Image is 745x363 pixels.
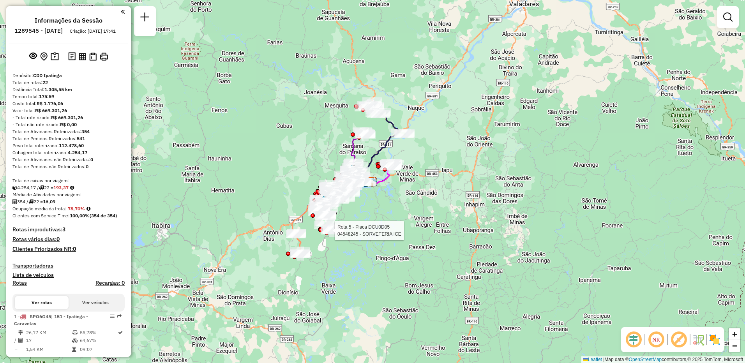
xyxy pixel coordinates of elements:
td: 26,17 KM [26,329,72,337]
strong: R$ 669.301,26 [51,115,83,120]
i: Meta Caixas/viagem: 194,50 Diferença: -1,13 [70,185,74,190]
td: = [14,345,18,353]
i: Distância Total [18,330,23,335]
strong: R$ 669.301,26 [35,107,67,113]
strong: 78,70% [68,206,85,211]
a: Exibir filtros [720,9,736,25]
strong: (354 de 354) [90,213,117,219]
strong: 0 [90,157,93,162]
strong: R$ 0,00 [60,122,77,127]
button: Centralizar mapa no depósito ou ponto de apoio [39,51,49,63]
i: Rota otimizada [118,330,123,335]
div: 4.254,17 / 22 = [12,184,125,191]
strong: 0 [86,164,88,169]
span: − [732,341,737,351]
span: 1 - [14,314,88,326]
em: Média calculada utilizando a maior ocupação (%Peso ou %Cubagem) de cada rota da sessão. Rotas cro... [87,206,90,211]
div: Depósito: [12,72,125,79]
strong: 3 [62,226,65,233]
h4: Rotas vários dias: [12,236,125,243]
td: 55,78% [79,329,117,337]
a: Clique aqui para minimizar o painel [121,7,125,16]
button: Ver rotas [15,296,69,309]
strong: CDD Ipatinga [33,72,62,78]
img: 205 UDC Light Timóteo [319,196,329,206]
i: Tempo total em rota [72,347,76,352]
button: Visualizar Romaneio [88,51,98,62]
button: Imprimir Rotas [98,51,109,62]
i: % de utilização da cubagem [72,338,78,343]
i: Total de rotas [39,185,44,190]
td: 1,54 KM [26,345,72,353]
button: Painel de Sugestão [49,51,60,63]
strong: 4.254,17 [68,150,87,155]
img: FAD CDD Ipatinga [367,177,377,187]
h4: Rotas improdutivas: [12,226,125,233]
td: / [14,337,18,344]
button: Visualizar relatório de Roteirização [77,51,88,62]
div: Total de rotas: [12,79,125,86]
a: OpenStreetMap [629,357,662,362]
span: | [603,357,604,362]
i: % de utilização do peso [72,330,78,335]
i: Cubagem total roteirizado [12,185,17,190]
strong: 0 [56,236,60,243]
h4: Lista de veículos [12,272,125,278]
div: - Total não roteirizado: [12,121,125,128]
span: Ocultar deslocamento [624,330,643,349]
div: Map data © contributors,© 2025 TomTom, Microsoft [581,356,745,363]
strong: 22 [42,79,48,85]
strong: 354 [81,129,90,134]
div: Cubagem total roteirizado: [12,149,125,156]
img: Exibir/Ocultar setores [708,333,721,346]
div: Total de Atividades Roteirizadas: [12,128,125,135]
i: Total de Atividades [18,338,23,343]
div: Total de Pedidos Roteirizados: [12,135,125,142]
strong: 1.305,55 km [44,86,72,92]
button: Ver veículos [69,296,122,309]
h6: 1289545 - [DATE] [14,27,63,34]
strong: 193,37 [53,185,69,190]
div: Distância Total: [12,86,125,93]
a: Zoom out [729,340,740,352]
span: Exibir rótulo [669,330,688,349]
span: Clientes com Service Time: [12,213,70,219]
strong: 100,00% [70,213,90,219]
div: - Total roteirizado: [12,114,125,121]
span: + [732,329,737,339]
div: Total de Pedidos não Roteirizados: [12,163,125,170]
span: Ocultar NR [647,330,666,349]
div: Total de Atividades não Roteirizadas: [12,156,125,163]
span: | 151 - Ipatinga - Caravelas [14,314,88,326]
div: Média de Atividades por viagem: [12,191,125,198]
em: Opções [110,314,115,319]
img: Fluxo de ruas [692,333,704,346]
div: Criação: [DATE] 17:41 [67,28,119,35]
button: Logs desbloquear sessão [67,51,77,63]
button: Exibir sessão original [28,50,39,63]
div: Tempo total: [12,93,125,100]
div: Peso total roteirizado: [12,142,125,149]
strong: 0 [73,245,76,252]
a: Leaflet [583,357,602,362]
strong: R$ 1.776,06 [37,100,63,106]
td: 09:07 [79,345,117,353]
span: BPO6G45 [30,314,51,319]
a: Rotas [12,280,27,286]
em: Rota exportada [117,314,122,319]
div: Total de caixas por viagem: [12,177,125,184]
i: Total de rotas [28,199,34,204]
td: 17 [26,337,72,344]
strong: 112.478,60 [59,143,84,148]
img: 204 UDC Light Ipatinga [347,165,357,175]
strong: 175:59 [39,93,54,99]
div: Custo total: [12,100,125,107]
strong: 16,09 [43,199,55,204]
img: CDD Ipatinga [367,176,378,187]
div: Valor total: [12,107,125,114]
h4: Informações da Sessão [35,17,102,24]
a: Zoom in [729,328,740,340]
h4: Clientes Priorizados NR: [12,246,125,252]
span: Ocupação média da frota: [12,206,66,211]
